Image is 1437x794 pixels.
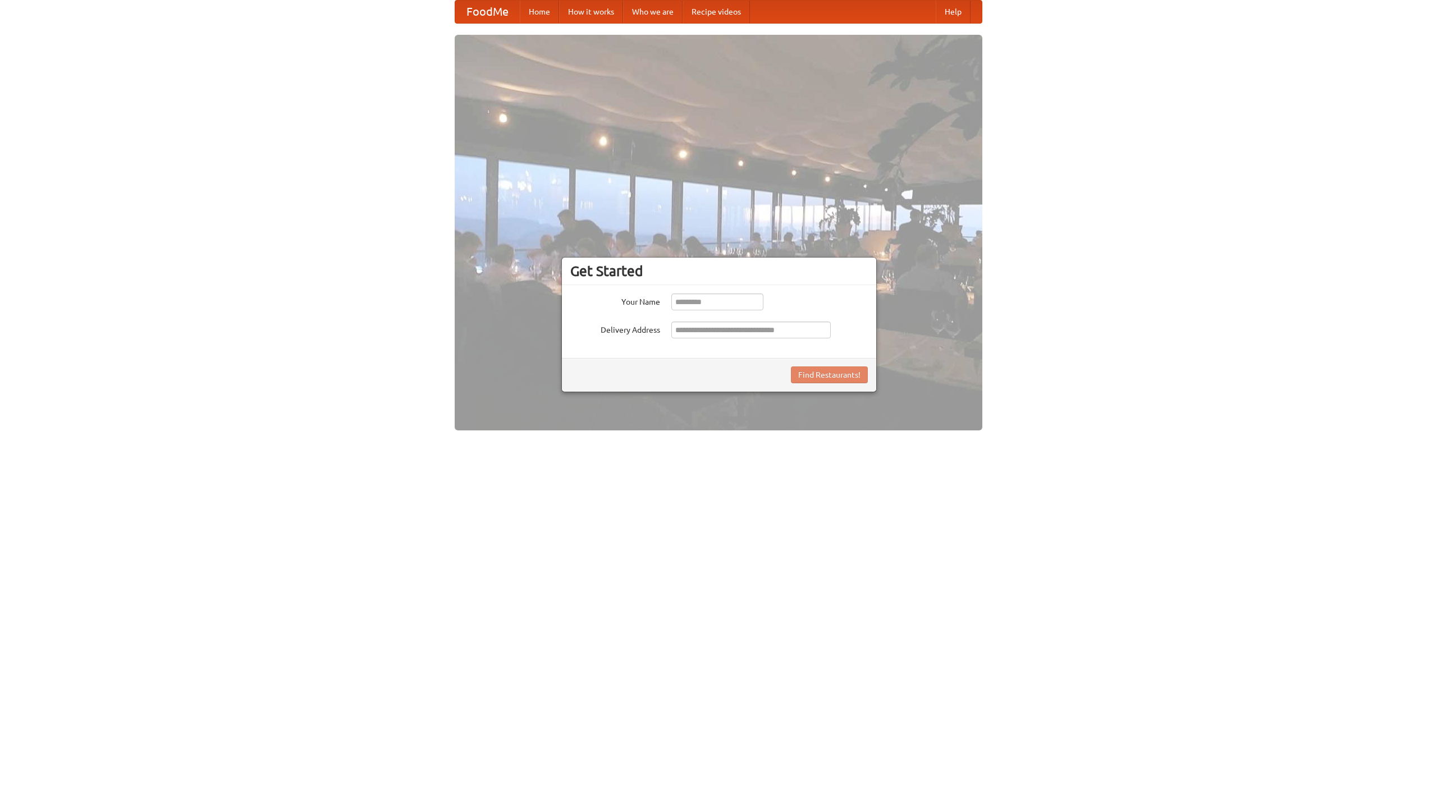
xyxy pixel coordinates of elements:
label: Delivery Address [570,322,660,336]
a: Home [520,1,559,23]
h3: Get Started [570,263,868,279]
a: Recipe videos [683,1,750,23]
a: Help [936,1,971,23]
label: Your Name [570,293,660,307]
a: FoodMe [455,1,520,23]
a: Who we are [623,1,683,23]
button: Find Restaurants! [791,366,868,383]
a: How it works [559,1,623,23]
